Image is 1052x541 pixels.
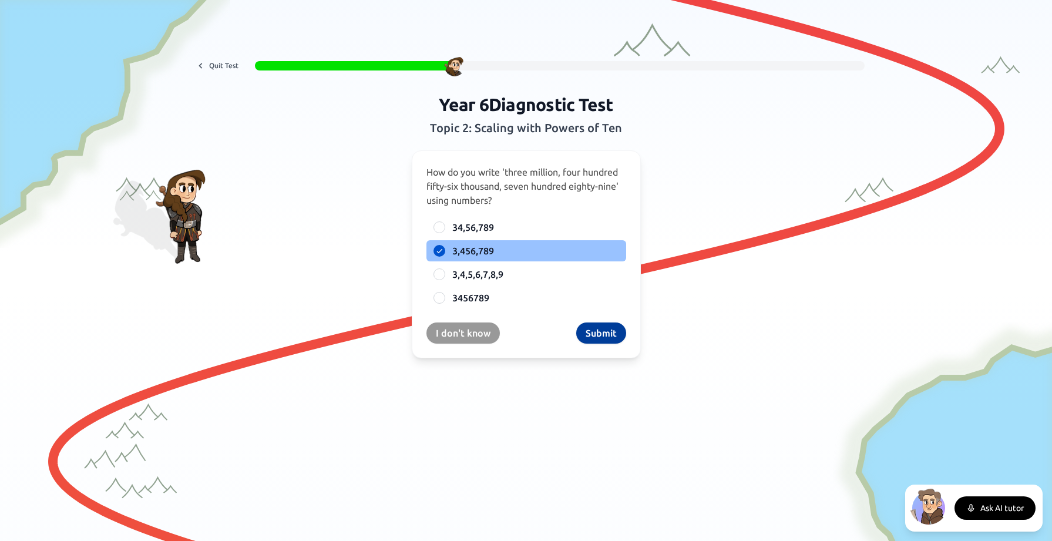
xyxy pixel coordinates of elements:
[310,94,742,115] h1: Year 6 Diagnostic Test
[452,267,503,281] span: 3,4,5,6,7,8,9
[310,120,742,136] h2: Topic 2: Scaling with Powers of Ten
[452,220,494,234] span: 34,56,789
[576,322,626,344] button: Submit
[426,322,500,344] button: I don't know
[910,487,947,525] img: North
[954,496,1036,520] button: Ask AI tutor
[452,291,489,305] span: 3456789
[188,56,246,75] button: Quit Test
[444,55,465,76] img: Character
[426,167,619,206] span: How do you write 'three million, four hundred fifty-six thousand, seven hundred eighty-nine' usin...
[452,244,494,258] span: 3,456,789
